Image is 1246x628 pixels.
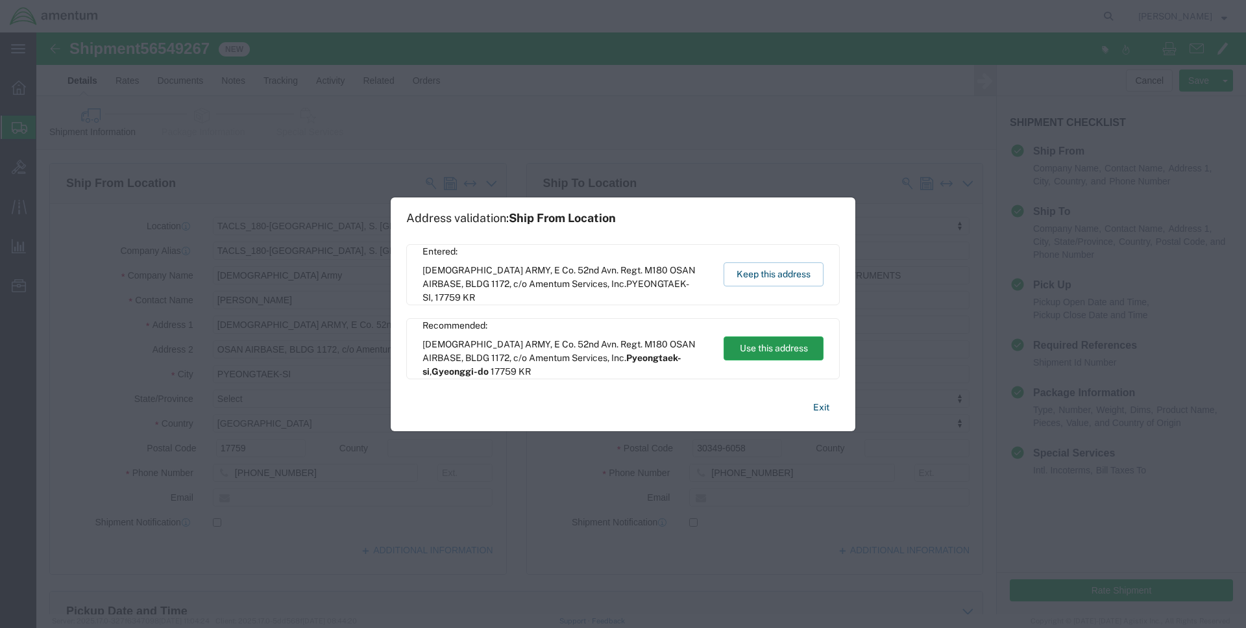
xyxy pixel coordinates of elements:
[422,264,711,305] span: [DEMOGRAPHIC_DATA] ARMY, E Co. 52nd Avn. Regt. M180 OSAN AIRBASE, BLDG 1172, c/o Amentum Services...
[435,292,461,303] span: 17759
[519,366,531,377] span: KR
[509,211,616,225] span: Ship From Location
[803,396,840,419] button: Exit
[422,245,711,258] span: Entered:
[724,336,824,360] button: Use this address
[432,366,489,377] span: Gyeonggi-do
[724,262,824,286] button: Keep this address
[422,338,711,379] span: [DEMOGRAPHIC_DATA] ARMY, E Co. 52nd Avn. Regt. M180 OSAN AIRBASE, BLDG 1172, c/o Amentum Services...
[406,211,616,225] h1: Address validation:
[463,292,475,303] span: KR
[422,319,711,333] span: Recommended:
[491,366,517,377] span: 17759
